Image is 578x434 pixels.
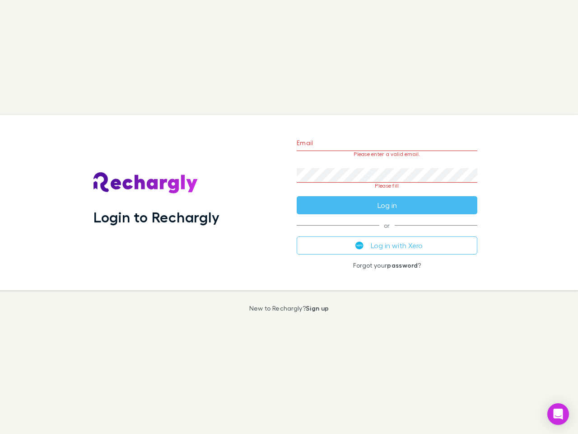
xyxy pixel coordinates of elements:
button: Log in [297,196,477,214]
p: New to Rechargly? [249,305,329,312]
img: Rechargly's Logo [93,172,198,194]
div: Open Intercom Messenger [547,403,569,425]
h1: Login to Rechargly [93,208,219,226]
button: Log in with Xero [297,236,477,255]
img: Xero's logo [355,241,364,250]
a: password [387,261,418,269]
p: Please fill [297,183,477,189]
p: Forgot your ? [297,262,477,269]
a: Sign up [306,304,329,312]
p: Please enter a valid email. [297,151,477,157]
